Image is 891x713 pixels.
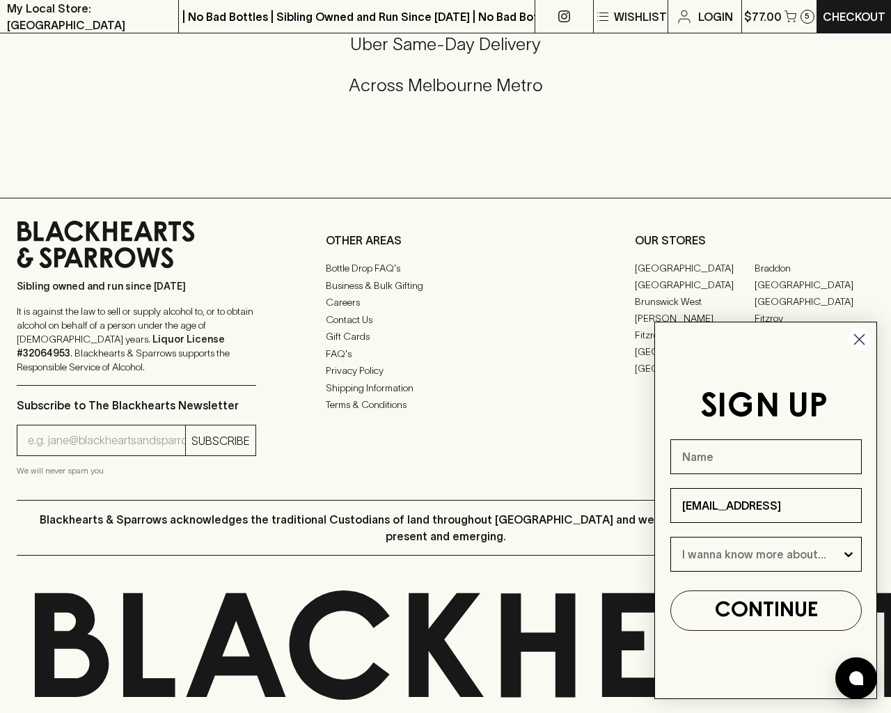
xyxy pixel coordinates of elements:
[326,295,565,311] a: Careers
[635,327,755,343] a: Fitzroy North
[635,276,755,293] a: [GEOGRAPHIC_DATA]
[17,74,874,97] h5: Across Melbourne Metro
[755,293,874,310] a: [GEOGRAPHIC_DATA]
[326,277,565,294] a: Business & Bulk Gifting
[326,379,565,396] a: Shipping Information
[849,671,863,685] img: bubble-icon
[670,439,862,474] input: Name
[670,590,862,631] button: CONTINUE
[682,538,842,571] input: I wanna know more about...
[670,488,862,523] input: Email
[326,311,565,328] a: Contact Us
[698,8,733,25] p: Login
[614,8,667,25] p: Wishlist
[326,345,565,362] a: FAQ's
[326,260,565,277] a: Bottle Drop FAQ's
[27,511,864,544] p: Blackhearts & Sparrows acknowledges the traditional Custodians of land throughout [GEOGRAPHIC_DAT...
[28,430,185,452] input: e.g. jane@blackheartsandsparrows.com.au
[635,232,874,249] p: OUR STORES
[17,279,256,293] p: Sibling owned and run since [DATE]
[640,308,891,713] div: FLYOUT Form
[17,304,256,374] p: It is against the law to sell or supply alcohol to, or to obtain alcohol on behalf of a person un...
[326,329,565,345] a: Gift Cards
[635,360,755,377] a: [GEOGRAPHIC_DATA]
[744,8,782,25] p: $77.00
[755,276,874,293] a: [GEOGRAPHIC_DATA]
[755,260,874,276] a: Braddon
[635,310,755,327] a: [PERSON_NAME]
[823,8,885,25] p: Checkout
[17,464,256,478] p: We will never spam you
[635,343,755,360] a: [GEOGRAPHIC_DATA]
[635,260,755,276] a: [GEOGRAPHIC_DATA]
[700,391,828,423] span: SIGN UP
[847,327,872,352] button: Close dialog
[326,397,565,414] a: Terms & Conditions
[805,13,810,20] p: 5
[186,425,255,455] button: SUBSCRIBE
[635,293,755,310] a: Brunswick West
[326,232,565,249] p: OTHER AREAS
[191,432,250,449] p: SUBSCRIBE
[326,363,565,379] a: Privacy Policy
[17,33,874,56] h5: Uber Same-Day Delivery
[842,538,855,571] button: Show Options
[17,397,256,414] p: Subscribe to The Blackhearts Newsletter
